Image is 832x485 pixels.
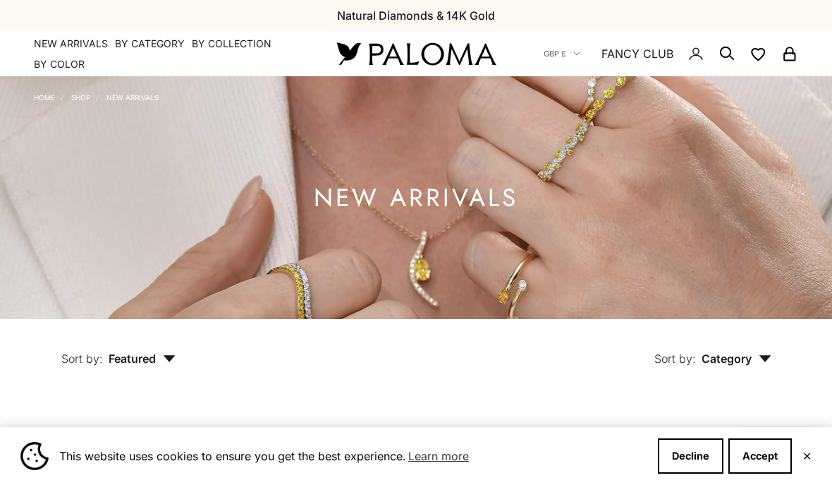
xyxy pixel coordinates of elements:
p: Natural Diamonds & 14K Gold [337,6,495,25]
span: Featured [109,352,176,366]
summary: By Collection [192,37,271,51]
button: Sort by: Featured [29,319,208,378]
a: Learn more [406,445,471,467]
button: GBP £ [544,47,580,60]
nav: Secondary navigation [544,31,798,76]
span: GBP £ [544,47,566,60]
button: Close [802,452,812,460]
span: This website uses cookies to ensure you get the best experience. [59,445,647,467]
span: Sort by: [61,352,103,366]
nav: Breadcrumb [34,90,159,102]
span: Sort by: [654,352,696,366]
h1: NEW ARRIVALS [314,189,518,207]
a: Shop [71,93,90,102]
button: Accept [728,438,792,474]
nav: Primary navigation [34,37,303,71]
button: Sort by: Category [622,319,804,378]
img: Cookie banner [20,442,49,470]
span: Category [702,352,771,366]
summary: By Category [115,37,185,51]
a: FANCY CLUB [601,44,673,63]
a: NEW ARRIVALS [106,93,159,102]
a: Home [34,93,55,102]
summary: By Color [34,57,85,71]
button: Decline [658,438,723,474]
a: NEW ARRIVALS [34,37,108,51]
